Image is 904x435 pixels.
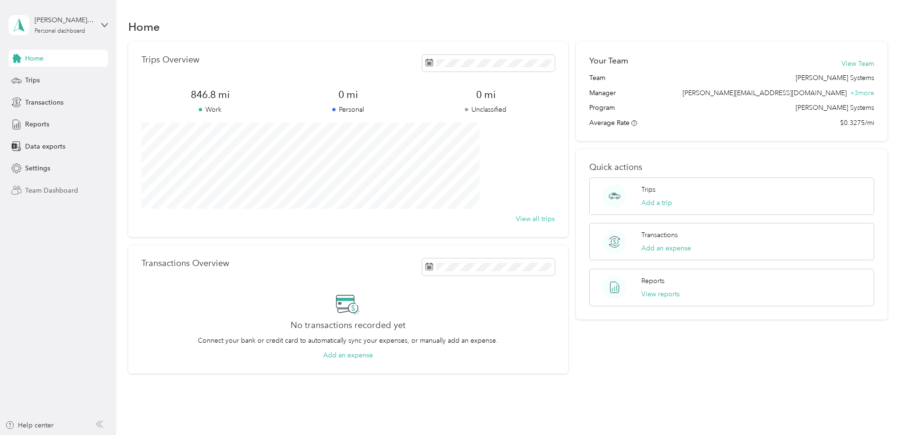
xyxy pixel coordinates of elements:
[35,15,94,25] div: [PERSON_NAME][EMAIL_ADDRESS][DOMAIN_NAME]
[589,162,874,172] p: Quick actions
[589,103,615,113] span: Program
[641,230,678,240] p: Transactions
[25,53,44,63] span: Home
[142,55,199,65] p: Trips Overview
[291,320,406,330] h2: No transactions recorded yet
[641,185,656,195] p: Trips
[641,276,665,286] p: Reports
[796,73,874,83] span: [PERSON_NAME] Systems
[516,214,555,224] button: View all trips
[142,88,279,101] span: 846.8 mi
[25,75,40,85] span: Trips
[142,258,229,268] p: Transactions Overview
[25,98,63,107] span: Transactions
[842,59,874,69] button: View Team
[682,89,847,97] span: [PERSON_NAME][EMAIL_ADDRESS][DOMAIN_NAME]
[641,289,680,299] button: View reports
[25,163,50,173] span: Settings
[641,243,691,253] button: Add an expense
[35,28,85,34] div: Personal dashboard
[851,382,904,435] iframe: Everlance-gr Chat Button Frame
[589,88,616,98] span: Manager
[25,119,49,129] span: Reports
[25,142,65,151] span: Data exports
[589,55,628,67] h2: Your Team
[279,105,417,115] p: Personal
[840,118,874,128] span: $0.3275/mi
[850,89,874,97] span: + 3 more
[589,119,629,127] span: Average Rate
[417,105,555,115] p: Unclassified
[128,22,160,32] h1: Home
[5,420,53,430] button: Help center
[279,88,417,101] span: 0 mi
[589,73,605,83] span: Team
[323,350,373,360] button: Add an expense
[25,186,78,195] span: Team Dashboard
[641,198,672,208] button: Add a trip
[142,105,279,115] p: Work
[417,88,555,101] span: 0 mi
[796,103,874,113] span: [PERSON_NAME] Systems
[198,336,498,346] p: Connect your bank or credit card to automatically sync your expenses, or manually add an expense.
